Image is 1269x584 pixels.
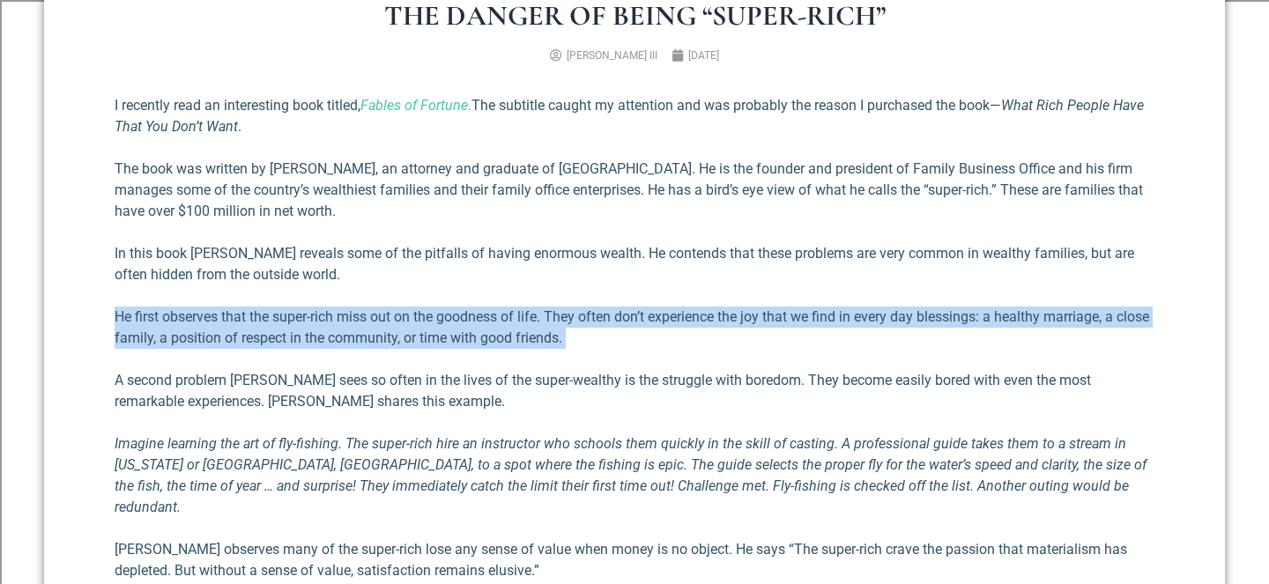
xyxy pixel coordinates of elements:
[7,118,1262,134] div: Move To ...
[115,95,1154,137] p: I recently read an interesting book titled, The subtitle caught my attention and was probably the...
[7,7,1262,23] div: Sort A > Z
[567,49,657,62] span: [PERSON_NAME] III
[115,307,1154,349] p: He first observes that the super-rich miss out on the goodness of life. They often don’t experien...
[115,370,1154,412] p: A second problem [PERSON_NAME] sees so often in the lives of the super-wealthy is the struggle wi...
[115,159,1154,222] p: The book was written by [PERSON_NAME], an attorney and graduate of [GEOGRAPHIC_DATA]. He is the f...
[7,86,1262,102] div: Sign out
[360,97,468,114] em: Fables of Fortune
[115,97,1144,135] em: What Rich People Have That You Don’t Want
[7,102,1262,118] div: Rename
[7,55,1262,70] div: Delete
[672,48,719,63] a: [DATE]
[688,49,719,62] time: [DATE]
[360,97,471,114] a: Fables of Fortune.
[7,39,1262,55] div: Move To ...
[115,2,1154,30] h1: The Danger of Being “Super-Rich”
[7,70,1262,86] div: Options
[115,243,1154,285] p: In this book [PERSON_NAME] reveals some of the pitfalls of having enormous wealth. He contends th...
[115,435,1147,515] em: Imagine learning the art of fly-fishing. The super-rich hire an instructor who schools them quick...
[115,539,1154,581] p: [PERSON_NAME] observes many of the super-rich lose any sense of value when money is no object. He...
[7,23,1262,39] div: Sort New > Old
